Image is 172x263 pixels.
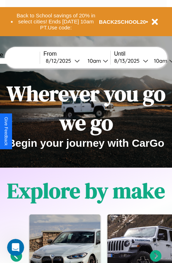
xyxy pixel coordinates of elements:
[7,176,165,205] h1: Explore by make
[82,57,110,65] button: 10am
[13,11,99,33] button: Back to School savings of 20% in select cities! Ends [DATE] 10am PT.Use code:
[46,57,74,64] div: 8 / 12 / 2025
[84,57,103,64] div: 10am
[44,57,82,65] button: 8/12/2025
[7,239,24,256] iframe: Intercom live chat
[4,117,9,146] div: Give Feedback
[114,57,143,64] div: 8 / 13 / 2025
[99,19,146,25] b: BACK2SCHOOL20
[44,51,110,57] label: From
[150,57,169,64] div: 10am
